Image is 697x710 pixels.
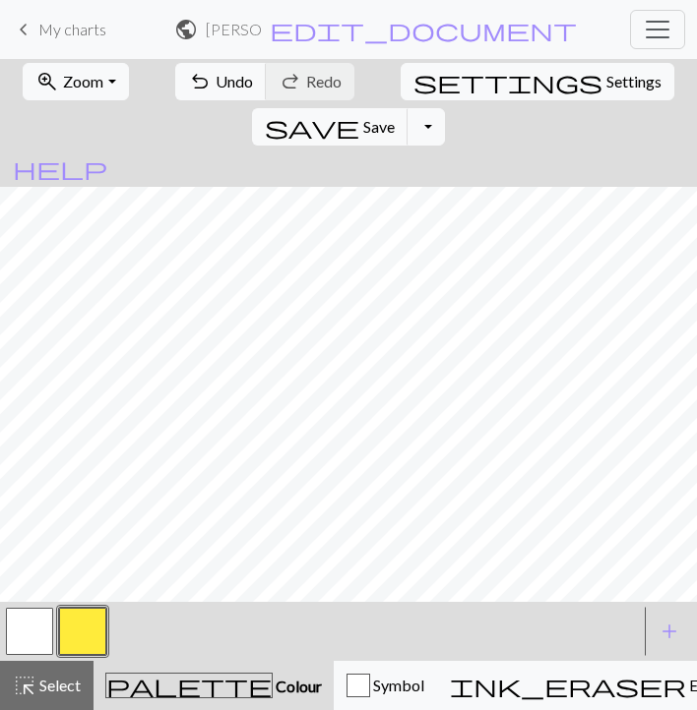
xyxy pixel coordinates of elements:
[35,68,59,95] span: zoom_in
[413,70,602,93] i: Settings
[175,63,267,100] button: Undo
[413,68,602,95] span: settings
[63,72,103,90] span: Zoom
[216,72,253,90] span: Undo
[270,16,577,43] span: edit_document
[252,108,409,146] button: Save
[334,661,437,710] button: Symbol
[630,10,685,49] button: Toggle navigation
[12,16,35,43] span: keyboard_arrow_left
[265,113,359,141] span: save
[658,618,681,645] span: add
[13,154,107,182] span: help
[450,672,686,699] span: ink_eraser
[13,672,36,699] span: highlight_alt
[106,672,272,699] span: palette
[23,63,128,100] button: Zoom
[174,16,198,43] span: public
[206,20,261,38] h2: [PERSON_NAME] Roll Socks / [PERSON_NAME] Roll Socks
[401,63,674,100] button: SettingsSettings
[370,676,424,694] span: Symbol
[273,677,322,695] span: Colour
[36,676,81,694] span: Select
[363,117,395,136] span: Save
[188,68,212,95] span: undo
[94,661,334,710] button: Colour
[606,70,662,93] span: Settings
[38,20,106,38] span: My charts
[12,13,106,46] a: My charts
